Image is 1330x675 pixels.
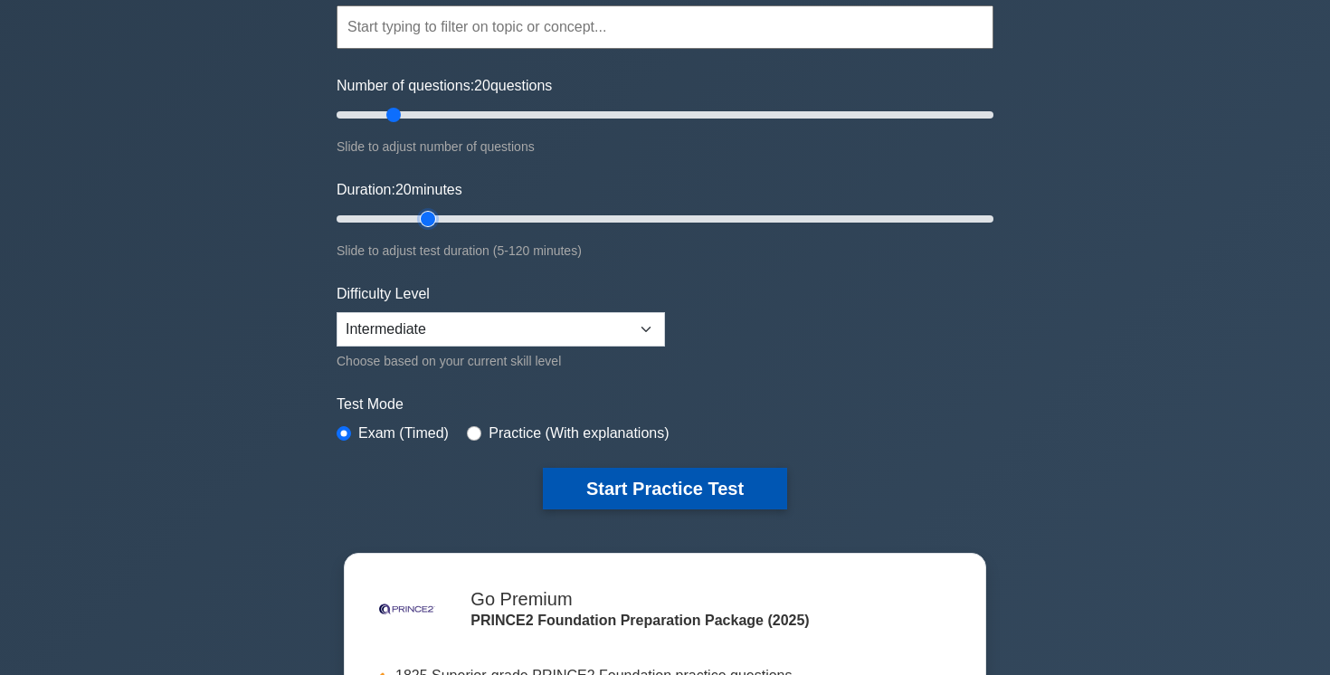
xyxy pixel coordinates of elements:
[337,5,993,49] input: Start typing to filter on topic or concept...
[474,78,490,93] span: 20
[337,136,993,157] div: Slide to adjust number of questions
[358,423,449,444] label: Exam (Timed)
[543,468,787,509] button: Start Practice Test
[337,75,552,97] label: Number of questions: questions
[337,240,993,261] div: Slide to adjust test duration (5-120 minutes)
[337,283,430,305] label: Difficulty Level
[337,179,462,201] label: Duration: minutes
[489,423,669,444] label: Practice (With explanations)
[395,182,412,197] span: 20
[337,350,665,372] div: Choose based on your current skill level
[337,394,993,415] label: Test Mode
